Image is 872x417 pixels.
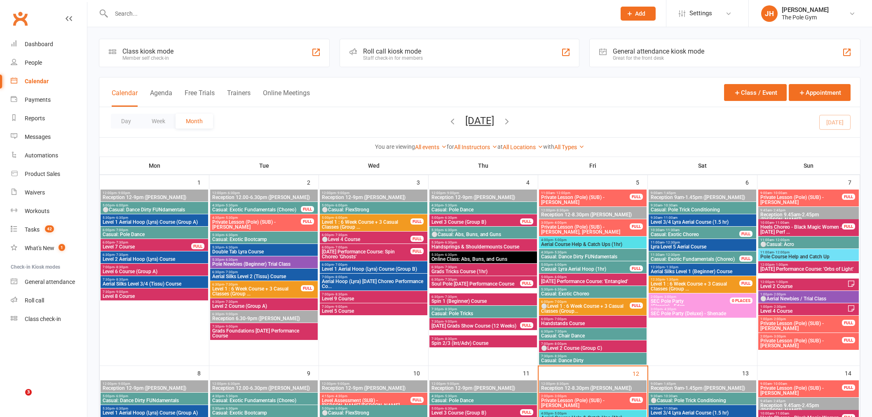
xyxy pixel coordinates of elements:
span: Casual: Exotic Choreo [650,232,740,237]
div: Messages [25,134,51,140]
div: FULL [739,231,752,237]
span: 7:00pm [102,265,206,269]
span: - 6:30pm [553,288,567,291]
span: Casual: Dance Dirty FUNdamentals [541,254,645,259]
span: 5:00pm [321,216,411,220]
span: [DATE] Performance Course: 'Entangled' [541,279,645,284]
span: Level 2 Course (Group A) [212,304,316,309]
span: Level 1 : 6 Week Course + 3 Casual Classes (Group ... [650,281,740,291]
span: - 1:00pm [774,263,788,267]
div: 5 [636,175,647,189]
span: - 6:30pm [443,216,457,220]
strong: at [497,143,503,150]
span: - 7:30pm [115,241,128,244]
span: - 7:30pm [224,283,238,286]
button: [DATE] [465,115,494,127]
span: Reception 9.45am-2.45pm ([PERSON_NAME]) [760,212,857,222]
div: 3 [417,175,428,189]
a: Class kiosk mode [11,310,87,328]
span: 6:30pm [212,270,316,274]
span: Level 3 Course (Group B) [431,220,520,225]
span: - 12:30pm [664,241,680,244]
span: 3:00pm [541,221,630,225]
span: Level 3/4 Lyra Aerial Course (1.5 hr) [650,220,755,225]
span: Casual: Exotic Choreo [541,291,645,296]
button: Online Meetings [263,89,310,107]
span: - 3:00pm [663,295,676,299]
span: 5:30pm [431,253,535,257]
div: 0 PLACES [730,298,752,304]
span: 5:30pm [431,228,535,232]
span: - 6:30pm [115,216,128,220]
span: 3 [25,389,32,396]
span: [DATE] Performance Course: 'Orbs of Light' [760,267,857,272]
span: Aerial Silks Level 2 (Tissu) Course [212,274,316,279]
span: - 5:30pm [443,204,457,207]
span: Level 4 Course [760,309,847,314]
span: Pole Course Help and Catch Up [760,254,857,259]
a: Product Sales [11,165,87,183]
span: - 4:30pm [663,307,676,311]
span: (Classic) - Eden [650,299,740,309]
span: - 6:30pm [443,253,457,257]
div: FULL [520,280,533,286]
span: Soul Pole [DATE] Performance Course [431,281,520,286]
span: Reception 9am-1.45pm ([PERSON_NAME]) [650,195,755,200]
a: Reports [11,109,87,128]
div: Member self check-in [122,55,173,61]
div: 4 [526,175,538,189]
span: ⚪Level 4 Course [321,237,411,242]
span: - 6:30pm [226,191,240,195]
span: 6:00pm [321,246,411,249]
div: FULL [301,285,314,291]
span: - 6:00pm [553,263,567,267]
span: Heels Choreo - Black Magic Women - [DATE] Perf ... [760,225,842,234]
span: 11:00am [760,251,857,254]
span: SEC Pole Party [651,298,684,304]
div: General attendance kiosk mode [613,47,704,55]
div: Calendar [25,78,49,84]
a: All Locations [503,144,543,150]
a: What's New1 [11,239,87,258]
span: Level 1 : 6 Week Course + 3 Casual Classes (Group ... [321,220,411,230]
span: Level 8 Course [102,294,206,299]
div: Automations [25,152,58,159]
span: - 8:30pm [115,265,128,269]
th: Mon [100,157,209,174]
th: Sun [757,157,860,174]
span: 11:00am [650,241,755,244]
span: Reception 12-8.30pm ([PERSON_NAME]) [541,212,645,217]
span: Private Lesson (Pole) (SUB) - [PERSON_NAME] [212,220,301,230]
span: Add [635,10,645,17]
div: FULL [630,265,643,272]
div: Waivers [25,189,45,196]
span: 5:30pm [431,241,535,244]
span: 6:00pm [321,263,426,267]
span: Lyra Level 5 Aerial Course [650,244,755,249]
span: 7:00pm [321,275,426,279]
span: - 12:00pm [555,191,570,195]
button: Month [176,114,213,129]
div: FULL [842,223,855,230]
span: Level 2 Aerial Hoop (Lyra) Course [102,257,206,262]
span: ⚪Level 1 : 6 Week Course + 3 Casual Classes (Group... [541,304,630,314]
span: 6:30pm [431,265,535,269]
span: 12:30pm [650,265,755,269]
span: - 6:30pm [443,241,457,244]
th: Wed [319,157,429,174]
span: Casual: Lyra Aerial Hoop (1hr) [541,267,630,272]
a: Payments [11,91,87,109]
a: General attendance kiosk mode [11,273,87,291]
a: Messages [11,128,87,146]
span: Reception 12-9pm ([PERSON_NAME]) [431,195,535,200]
span: Double Tab Lyra Course [212,249,316,254]
div: Roll call kiosk mode [363,47,423,55]
button: Class / Event [724,84,787,101]
div: Reports [25,115,45,122]
span: 12:00pm [541,208,645,212]
span: 6:30pm [431,278,520,281]
span: 4:30pm [212,204,301,207]
div: The Pole Gym [782,14,829,21]
span: SEC Pole Party (Deluxe) - Shenade [650,311,755,316]
span: - 1:30pm [665,265,678,269]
